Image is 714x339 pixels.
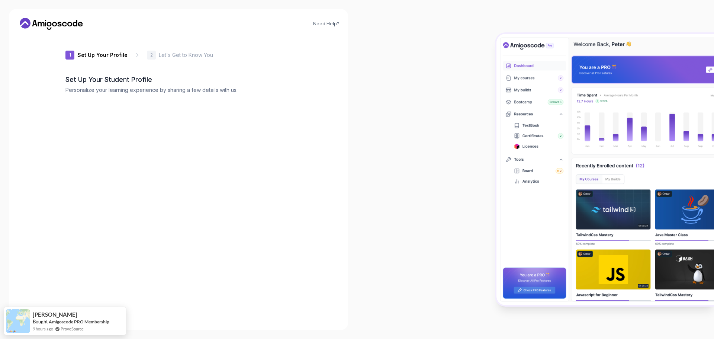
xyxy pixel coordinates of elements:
[6,309,30,333] img: provesource social proof notification image
[69,53,71,57] p: 1
[65,86,292,94] p: Personalize your learning experience by sharing a few details with us.
[159,51,213,59] p: Let's Get to Know You
[49,319,109,325] a: Amigoscode PRO Membership
[313,21,339,27] a: Need Help?
[150,53,153,57] p: 2
[77,51,128,59] p: Set Up Your Profile
[33,311,77,318] span: [PERSON_NAME]
[65,74,292,85] h2: Set Up Your Student Profile
[33,326,53,332] span: 9 hours ago
[496,34,714,305] img: Amigoscode Dashboard
[61,326,84,332] a: ProveSource
[18,18,85,30] a: Home link
[33,319,48,324] span: Bought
